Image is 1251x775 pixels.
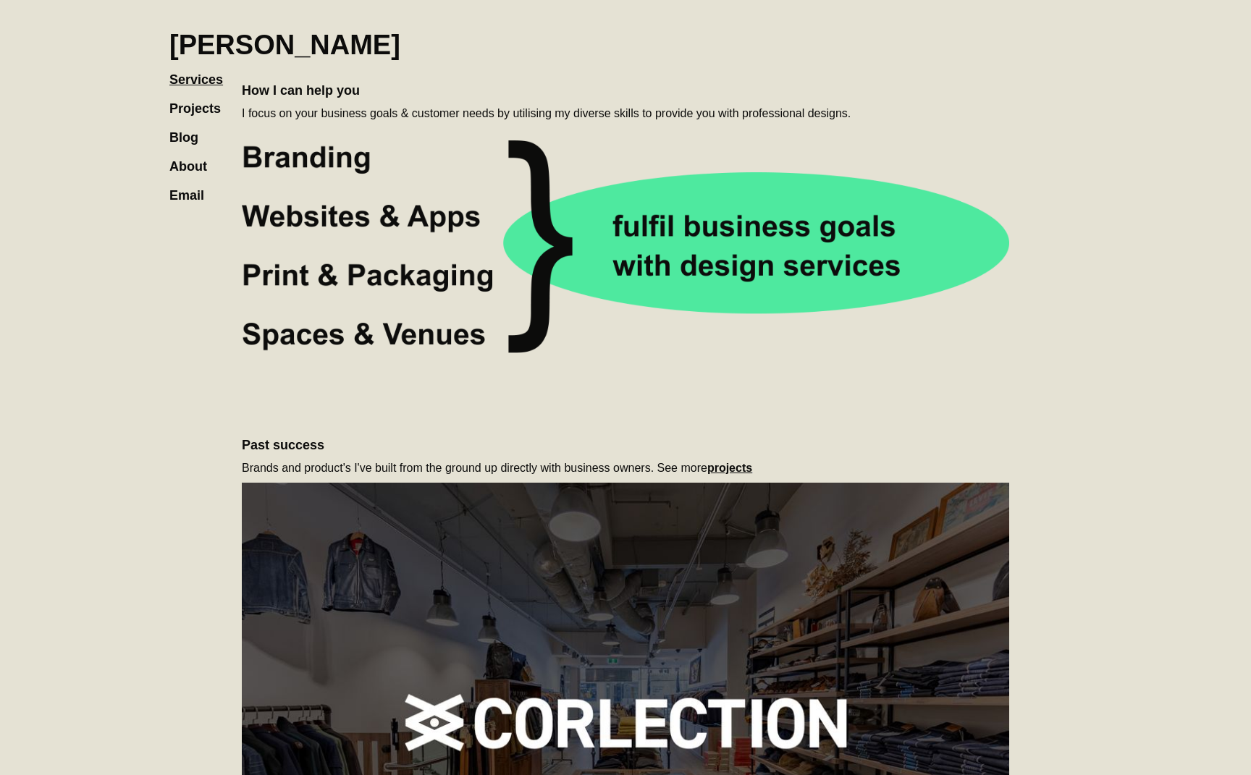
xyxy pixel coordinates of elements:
p: ‍ [242,9,1009,24]
a: Blog [169,116,213,145]
a: home [169,14,400,61]
p: ‍ [242,371,1009,386]
h2: How I can help you [242,82,1009,99]
a: About [169,145,222,174]
p: ‍ [242,393,1009,407]
p: Brands and product's I've built from the ground up directly with business owners. See more [242,461,1009,475]
p: ‍ [242,31,1009,46]
a: Projects [169,87,235,116]
h4: Past success [242,436,1009,454]
h1: [PERSON_NAME] [169,29,400,61]
a: Email [169,174,219,203]
img: Branding, Website & Apps, Print & Packaging, Spaces & Venues to fulfil your business goals [242,128,1009,364]
a: projects [707,462,752,474]
p: ‍ [242,53,1009,67]
p: I focus on your business goals & customer needs by utilising my diverse skills to provide you wit... [242,106,1009,121]
a: Services [169,58,237,87]
p: ‍ [242,415,1009,429]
